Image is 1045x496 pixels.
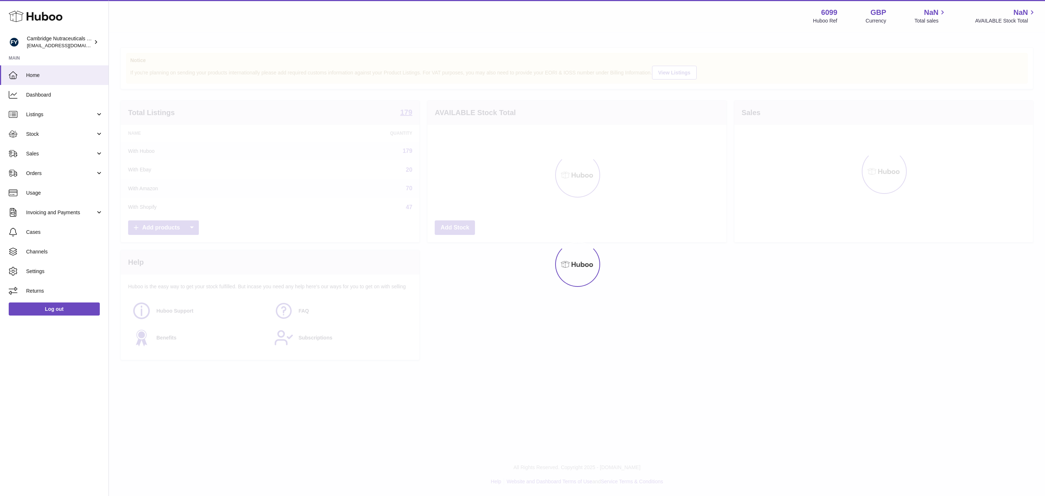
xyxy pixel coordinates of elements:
div: Currency [866,17,886,24]
span: Invoicing and Payments [26,209,95,216]
span: NaN [1013,8,1028,17]
span: Listings [26,111,95,118]
span: Channels [26,248,103,255]
span: NaN [924,8,938,17]
img: internalAdmin-6099@internal.huboo.com [9,37,20,48]
div: Huboo Ref [813,17,837,24]
span: Usage [26,190,103,196]
strong: 6099 [821,8,837,17]
strong: GBP [870,8,886,17]
span: [EMAIL_ADDRESS][DOMAIN_NAME] [27,42,107,48]
span: Stock [26,131,95,138]
a: NaN AVAILABLE Stock Total [975,8,1036,24]
span: Total sales [914,17,947,24]
span: Orders [26,170,95,177]
a: NaN Total sales [914,8,947,24]
span: Returns [26,288,103,294]
span: Settings [26,268,103,275]
span: Cases [26,229,103,236]
span: AVAILABLE Stock Total [975,17,1036,24]
span: Sales [26,150,95,157]
span: Dashboard [26,92,103,98]
span: Home [26,72,103,79]
a: Log out [9,302,100,316]
div: Cambridge Nutraceuticals Ltd [27,35,92,49]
